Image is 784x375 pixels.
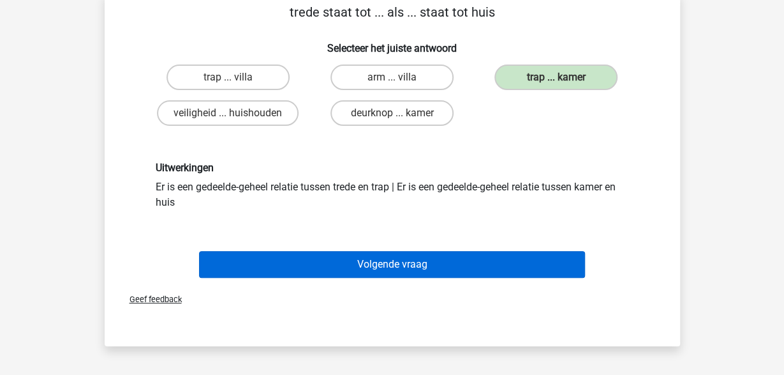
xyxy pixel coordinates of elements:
label: trap ... villa [166,65,290,90]
label: trap ... kamer [494,65,618,90]
label: veiligheid ... huishouden [157,100,299,126]
button: Volgende vraag [199,251,585,278]
h6: Uitwerkingen [156,162,629,174]
p: trede staat tot ... als ... staat tot huis [125,3,660,22]
label: arm ... villa [330,65,454,90]
h6: Selecteer het juiste antwoord [125,32,660,54]
label: deurknop ... kamer [330,100,454,126]
span: Geef feedback [119,295,182,304]
div: Er is een gedeelde-geheel relatie tussen trede en trap | Er is een gedeelde-geheel relatie tussen... [146,162,639,210]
